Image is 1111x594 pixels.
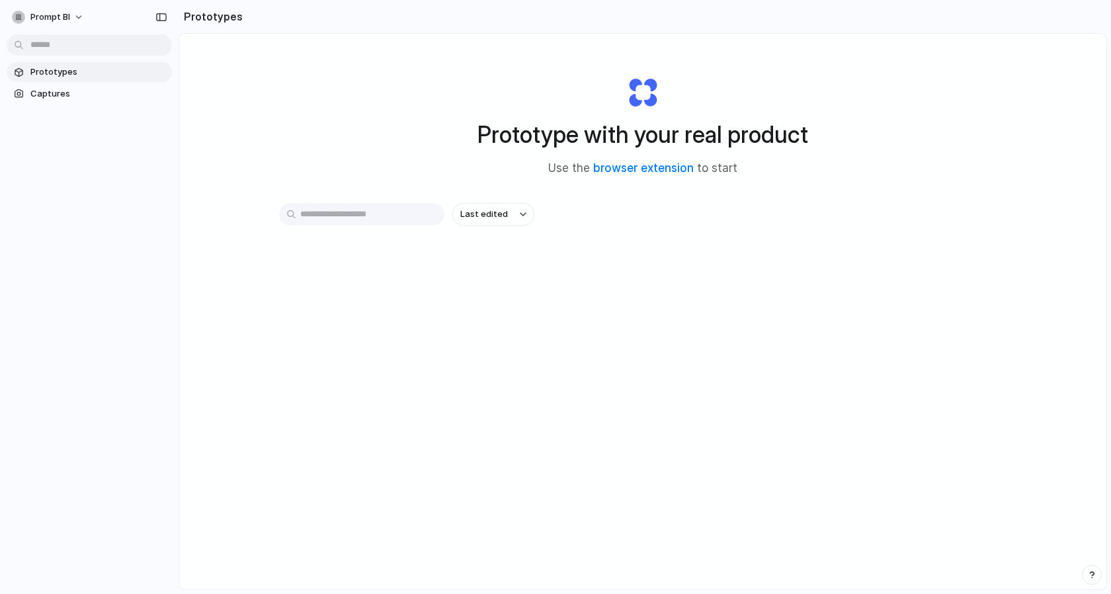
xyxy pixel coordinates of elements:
[7,84,172,104] a: Captures
[179,9,243,24] h2: Prototypes
[30,11,70,24] span: Prompt BI
[30,65,167,79] span: Prototypes
[477,117,808,152] h1: Prototype with your real product
[593,161,694,175] a: browser extension
[30,87,167,101] span: Captures
[452,203,534,226] button: Last edited
[460,208,508,221] span: Last edited
[548,160,737,177] span: Use the to start
[7,62,172,82] a: Prototypes
[7,7,91,28] button: Prompt BI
